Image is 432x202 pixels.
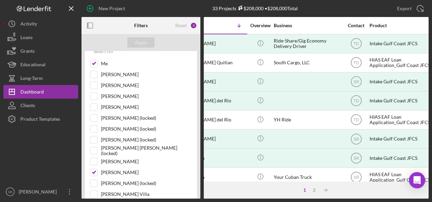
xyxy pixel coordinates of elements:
[390,2,429,15] button: Export
[127,37,155,48] button: Apply
[20,17,37,32] div: Activity
[20,58,46,73] div: Educational
[3,58,78,71] button: Educational
[178,168,246,186] div: Yadian Mesa
[274,111,342,129] div: YH Ride
[353,137,359,141] text: SR
[274,35,342,53] div: Ride-Share/Gig Economy Delivery Driver
[3,71,78,85] button: Long-Term
[354,99,359,103] text: TD
[98,2,125,15] div: New Project
[101,180,192,187] label: [PERSON_NAME] (locked)
[178,54,246,72] div: [PERSON_NAME] Quitian
[236,5,264,11] div: $208,000
[248,23,273,28] div: Overview
[101,125,192,132] label: [PERSON_NAME] (locked)
[101,115,192,121] label: [PERSON_NAME] (locked)
[300,187,309,193] div: 1
[8,190,12,194] text: SR
[274,54,342,72] div: South Cargo, LLC
[3,31,78,44] button: Loans
[101,158,192,165] label: [PERSON_NAME]
[178,92,246,110] div: [PERSON_NAME] del Rio
[20,31,33,46] div: Loans
[3,17,78,31] button: Activity
[274,168,342,186] div: Your Cuban Truck
[178,149,246,167] div: Yadian Mesa
[397,2,412,15] div: Export
[101,169,192,176] label: [PERSON_NAME]
[3,44,78,58] button: Grants
[3,99,78,112] button: Clients
[20,85,44,100] div: Dashboard
[212,5,298,11] div: 33 Projects • $208,000 Total
[101,93,192,100] label: [PERSON_NAME]
[101,82,192,89] label: [PERSON_NAME]
[101,147,192,154] label: [PERSON_NAME] [PERSON_NAME] (locked)
[82,2,132,15] button: New Project
[3,112,78,126] button: Product Templates
[135,37,147,48] div: Apply
[354,41,359,46] text: TD
[274,23,342,28] div: Business
[354,61,359,65] text: TD
[101,191,192,198] label: [PERSON_NAME] Villa
[178,130,246,148] div: [PERSON_NAME]
[354,118,359,122] text: TD
[3,85,78,99] button: Dashboard
[178,35,246,53] div: [PERSON_NAME]
[353,175,359,180] text: SR
[93,45,113,58] div: Select All
[101,104,192,111] label: [PERSON_NAME]
[101,60,192,67] label: Me
[309,187,319,193] div: 2
[353,156,359,161] text: SR
[175,23,187,28] div: Reset
[343,23,369,28] div: Contact
[20,44,35,60] div: Grants
[20,99,35,114] div: Clients
[20,71,43,87] div: Long-Term
[409,172,425,188] div: Open Intercom Messenger
[90,45,116,58] button: Select All
[20,112,60,128] div: Product Templates
[101,71,192,78] label: [PERSON_NAME]
[3,185,78,199] button: SR[PERSON_NAME]
[190,22,197,29] div: 2
[178,111,246,129] div: [PERSON_NAME] del Rio
[17,185,61,200] div: [PERSON_NAME]
[134,23,148,28] b: Filters
[353,80,359,84] text: SR
[178,73,246,91] div: [PERSON_NAME]
[101,136,192,143] label: [PERSON_NAME] (locked)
